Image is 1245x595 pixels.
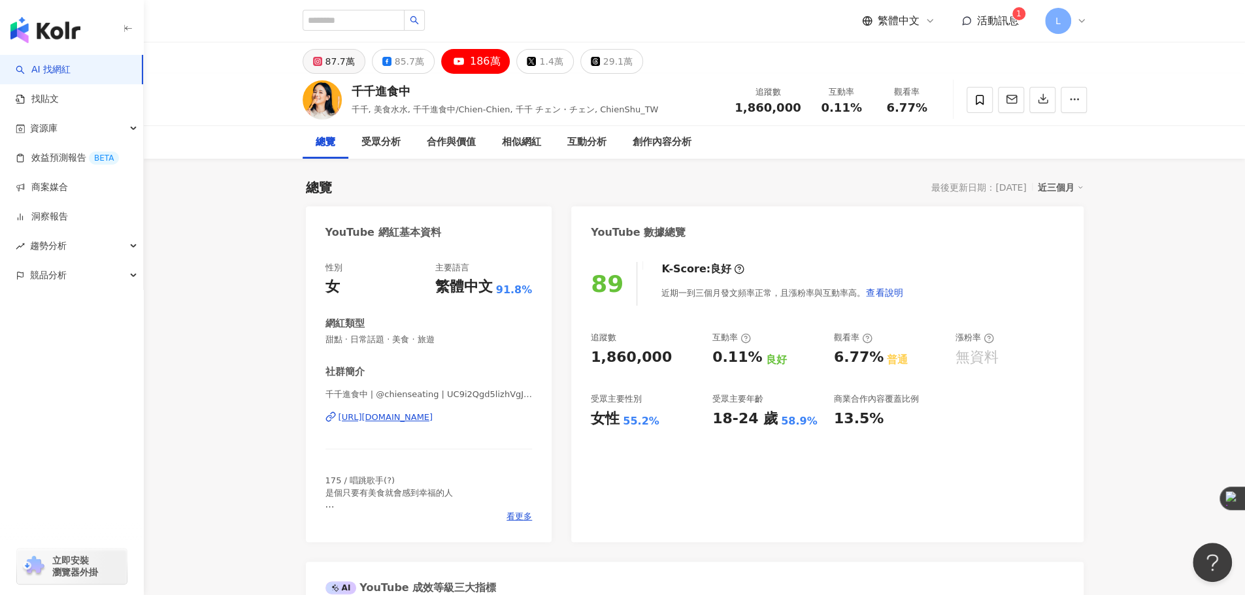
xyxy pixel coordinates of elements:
div: 受眾主要性別 [591,393,642,405]
span: 1 [1016,9,1021,18]
span: 175 / 唱跳歌手(?) 是個只要有美食就會感到幸福的人 Instagram: khshu_ Twitter: chienshu_tw Facebook: 千千進食中 活動演出、商業合作請洽：... [325,475,474,581]
div: 性別 [325,262,342,274]
a: 洞察報告 [16,210,68,223]
span: 6.77% [886,101,927,114]
div: 29.1萬 [603,52,633,71]
div: 千千進食中 [352,83,659,99]
span: 資源庫 [30,114,58,143]
span: L [1055,14,1061,28]
div: 1.4萬 [539,52,563,71]
button: 1.4萬 [516,49,573,74]
div: 6.77% [834,347,884,368]
div: 普通 [887,353,908,367]
div: 女性 [591,409,620,429]
div: YouTube 成效等級三大指標 [325,581,497,595]
div: 87.7萬 [325,52,355,71]
div: YouTube 網紅基本資料 [325,225,441,240]
div: 女 [325,277,340,297]
span: 繁體中文 [878,14,920,28]
div: 商業合作內容覆蓋比例 [834,393,919,405]
span: search [410,16,419,25]
div: 追蹤數 [735,86,801,99]
div: 相似網紅 [502,135,541,150]
span: rise [16,242,25,251]
div: K-Score : [661,262,744,276]
span: 千千進食中 | @chienseating | UC9i2Qgd5lizhVgJrdnxunKw [325,389,533,400]
div: 網紅類型 [325,317,365,330]
div: 無資料 [955,347,999,368]
div: [URL][DOMAIN_NAME] [339,411,433,423]
div: 18-24 歲 [712,409,778,429]
div: 89 [591,270,623,297]
button: 查看說明 [865,280,903,306]
span: 91.8% [496,283,533,297]
a: 找貼文 [16,93,59,106]
sup: 1 [1012,7,1025,20]
a: 效益預測報告BETA [16,152,119,165]
span: 競品分析 [30,261,67,290]
span: 查看說明 [866,287,903,298]
div: 85.7萬 [395,52,424,71]
div: 社群簡介 [325,365,365,379]
img: chrome extension [21,556,46,577]
div: 互動分析 [567,135,606,150]
a: searchAI 找網紅 [16,63,71,76]
button: 87.7萬 [303,49,365,74]
span: 趨勢分析 [30,231,67,261]
div: 觀看率 [882,86,932,99]
div: 近三個月 [1038,179,1084,196]
div: 創作內容分析 [633,135,691,150]
button: 85.7萬 [372,49,435,74]
img: KOL Avatar [303,80,342,120]
div: 最後更新日期：[DATE] [931,182,1026,193]
div: 1,860,000 [591,347,672,368]
img: logo [10,17,80,43]
div: AI [325,581,357,594]
div: 近期一到三個月發文頻率正常，且漲粉率與互動率高。 [661,280,903,306]
div: 追蹤數 [591,332,616,344]
button: 29.1萬 [580,49,643,74]
span: 1,860,000 [735,101,801,114]
div: 總覽 [306,178,332,197]
div: 觀看率 [834,332,872,344]
button: 186萬 [441,49,510,74]
div: 互動率 [817,86,867,99]
div: 主要語言 [435,262,469,274]
div: 受眾分析 [361,135,401,150]
div: 13.5% [834,409,884,429]
span: 立即安裝 瀏覽器外掛 [52,555,98,578]
div: 繁體中文 [435,277,493,297]
div: 互動率 [712,332,751,344]
div: 總覽 [316,135,335,150]
div: 漲粉率 [955,332,994,344]
iframe: Help Scout Beacon - Open [1193,543,1232,582]
div: 良好 [765,353,786,367]
div: 良好 [710,262,731,276]
span: 千千, 美食水水, 千千進食中/Chien-Chien, 千千 チェン・チェン, ChienShu_TW [352,105,659,114]
div: 58.9% [781,414,818,428]
div: 合作與價值 [427,135,476,150]
span: 看更多 [506,511,532,523]
a: 商案媒合 [16,181,68,194]
div: 55.2% [623,414,659,428]
div: 受眾主要年齡 [712,393,763,405]
div: 186萬 [470,52,501,71]
span: 0.11% [821,101,861,114]
span: 活動訊息 [977,14,1019,27]
span: 甜點 · 日常話題 · 美食 · 旅遊 [325,334,533,346]
div: 0.11% [712,347,762,368]
a: chrome extension立即安裝 瀏覽器外掛 [17,549,127,584]
a: [URL][DOMAIN_NAME] [325,411,533,423]
div: YouTube 數據總覽 [591,225,686,240]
